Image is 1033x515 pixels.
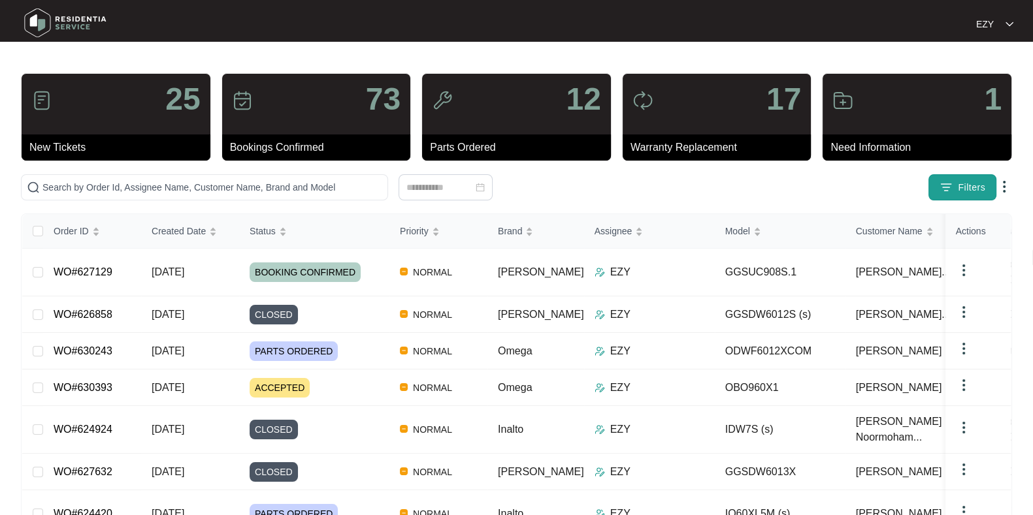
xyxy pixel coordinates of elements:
[42,180,382,195] input: Search by Order Id, Assignee Name, Customer Name, Brand and Model
[152,424,184,435] span: [DATE]
[20,3,111,42] img: residentia service logo
[766,84,801,115] p: 17
[408,343,457,359] span: NORMAL
[400,224,429,238] span: Priority
[141,214,239,249] th: Created Date
[595,424,605,435] img: Assigner Icon
[856,264,951,280] span: [PERSON_NAME]...
[715,249,845,296] td: GGSUC908S.1
[856,464,942,480] span: [PERSON_NAME]
[408,464,457,480] span: NORMAL
[408,380,457,396] span: NORMAL
[250,262,361,282] span: BOOKING CONFIRMED
[584,214,715,249] th: Assignee
[945,214,1011,249] th: Actions
[610,422,631,437] p: EZY
[230,140,411,155] p: Bookings Confirmed
[845,214,976,249] th: Customer Name
[27,181,40,194] img: search-icon
[400,467,408,475] img: Vercel Logo
[250,341,338,361] span: PARTS ORDERED
[54,309,112,320] a: WO#626858
[715,454,845,490] td: GGSDW6013X
[54,345,112,356] a: WO#630243
[498,224,522,238] span: Brand
[54,224,89,238] span: Order ID
[152,309,184,320] span: [DATE]
[725,224,750,238] span: Model
[856,307,951,322] span: [PERSON_NAME]...
[715,214,845,249] th: Model
[856,224,923,238] span: Customer Name
[940,181,953,194] img: filter icon
[610,464,631,480] p: EZY
[856,414,959,445] span: [PERSON_NAME] Noormoham...
[408,422,457,437] span: NORMAL
[43,214,141,249] th: Order ID
[432,90,453,111] img: icon
[984,84,1002,115] p: 1
[54,382,112,393] a: WO#630393
[632,90,653,111] img: icon
[400,383,408,391] img: Vercel Logo
[595,346,605,356] img: Assigner Icon
[400,425,408,433] img: Vercel Logo
[152,224,206,238] span: Created Date
[595,309,605,320] img: Assigner Icon
[498,424,523,435] span: Inalto
[31,90,52,111] img: icon
[956,262,972,278] img: dropdown arrow
[54,466,112,477] a: WO#627632
[715,333,845,369] td: ODWF6012XCOM
[956,377,972,393] img: dropdown arrow
[54,266,112,277] a: WO#627129
[830,140,1011,155] p: Need Information
[389,214,487,249] th: Priority
[610,264,631,280] p: EZY
[498,382,532,393] span: Omega
[400,310,408,318] img: Vercel Logo
[956,341,972,356] img: dropdown arrow
[400,347,408,354] img: Vercel Logo
[498,266,584,277] span: [PERSON_NAME]
[956,420,972,435] img: dropdown arrow
[250,420,298,439] span: CLOSED
[610,343,631,359] p: EZY
[29,140,210,155] p: New Tickets
[152,382,184,393] span: [DATE]
[152,345,184,356] span: [DATE]
[631,140,812,155] p: Warranty Replacement
[976,18,994,31] p: EZY
[566,84,600,115] p: 12
[239,214,389,249] th: Status
[610,307,631,322] p: EZY
[856,380,942,396] span: [PERSON_NAME]
[430,140,611,155] p: Parts Ordered
[152,266,184,277] span: [DATE]
[956,461,972,477] img: dropdown arrow
[956,304,972,320] img: dropdown arrow
[165,84,200,115] p: 25
[595,224,632,238] span: Assignee
[832,90,853,111] img: icon
[408,264,457,280] span: NORMAL
[152,466,184,477] span: [DATE]
[715,296,845,333] td: GGSDW6012S (s)
[498,309,584,320] span: [PERSON_NAME]
[856,343,942,359] span: [PERSON_NAME]
[996,179,1012,195] img: dropdown arrow
[595,467,605,477] img: Assigner Icon
[250,305,298,324] span: CLOSED
[928,174,996,200] button: filter iconFilters
[958,181,985,195] span: Filters
[232,90,253,111] img: icon
[54,424,112,435] a: WO#624924
[250,224,276,238] span: Status
[498,345,532,356] span: Omega
[1006,21,1013,27] img: dropdown arrow
[400,268,408,275] img: Vercel Logo
[595,382,605,393] img: Assigner Icon
[250,378,310,398] span: ACCEPTED
[595,267,605,277] img: Assigner Icon
[408,307,457,322] span: NORMAL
